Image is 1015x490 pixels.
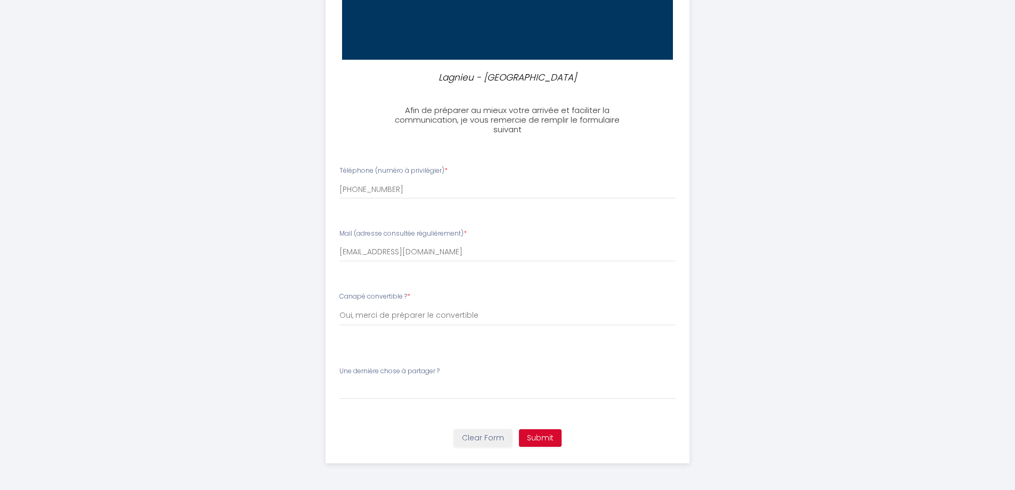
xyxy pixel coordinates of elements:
h3: Afin de préparer au mieux votre arrivée et faciliter la communication, je vous remercie de rempli... [389,106,626,134]
button: Clear Form [454,429,512,447]
label: Mail (adresse consultée régulièrement) [339,229,467,239]
label: Une dernière chose à partager ? [339,366,440,376]
button: Submit [519,429,562,447]
label: Canapé convertible ? [339,292,410,302]
p: Lagnieu - [GEOGRAPHIC_DATA] [394,70,622,85]
label: Téléphone (numéro à privilégier) [339,166,448,176]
